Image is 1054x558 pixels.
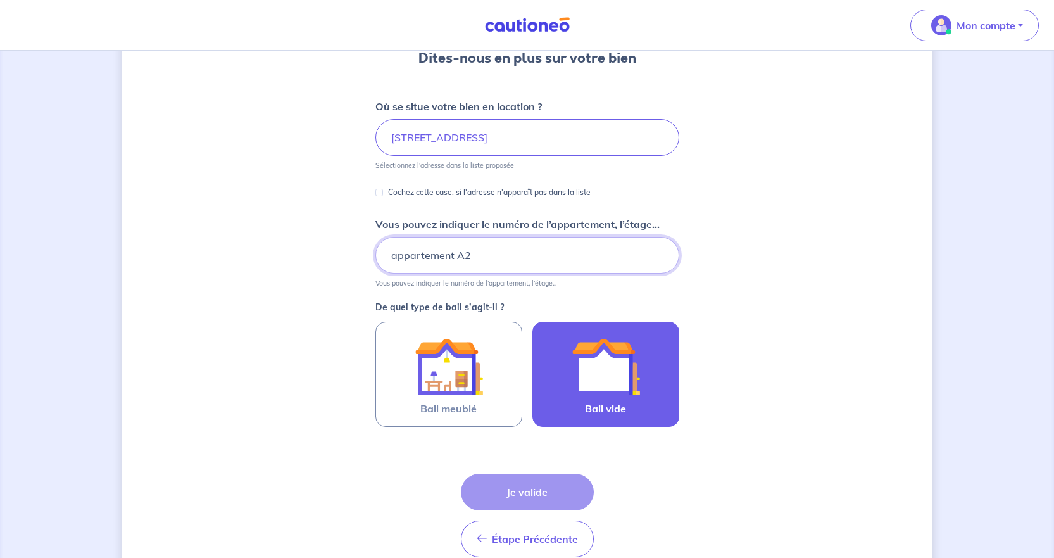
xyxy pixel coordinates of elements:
[572,333,640,401] img: illu_empty_lease.svg
[375,237,679,274] input: Appartement 2
[375,217,660,232] p: Vous pouvez indiquer le numéro de l’appartement, l’étage...
[415,333,483,401] img: illu_furnished_lease.svg
[375,303,679,312] p: De quel type de bail s’agit-il ?
[461,521,594,557] button: Étape Précédente
[480,17,575,33] img: Cautioneo
[375,161,514,170] p: Sélectionnez l'adresse dans la liste proposée
[420,401,477,416] span: Bail meublé
[375,279,556,288] p: Vous pouvez indiquer le numéro de l’appartement, l’étage...
[931,15,951,35] img: illu_account_valid_menu.svg
[957,18,1015,33] p: Mon compte
[388,185,591,200] p: Cochez cette case, si l'adresse n'apparaît pas dans la liste
[910,10,1039,41] button: illu_account_valid_menu.svgMon compte
[492,533,578,545] span: Étape Précédente
[375,99,542,114] p: Où se situe votre bien en location ?
[375,119,679,156] input: 2 rue de paris, 59000 lille
[418,48,636,68] h3: Dites-nous en plus sur votre bien
[585,401,626,416] span: Bail vide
